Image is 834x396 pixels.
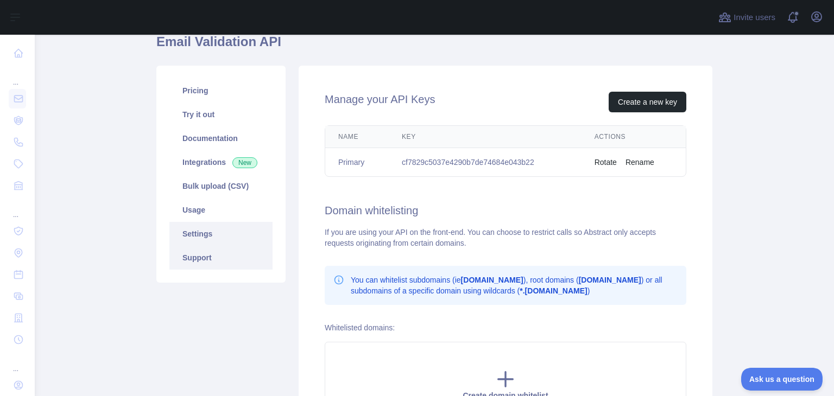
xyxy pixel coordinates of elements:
p: You can whitelist subdomains (ie ), root domains ( ) or all subdomains of a specific domain using... [351,274,678,296]
a: Bulk upload (CSV) [169,174,273,198]
div: ... [9,352,26,373]
label: Whitelisted domains: [325,323,395,332]
h2: Manage your API Keys [325,92,435,112]
iframe: Toggle Customer Support [741,368,823,391]
div: ... [9,197,26,219]
span: Invite users [734,11,775,24]
b: [DOMAIN_NAME] [461,276,523,284]
button: Invite users [716,9,778,26]
b: [DOMAIN_NAME] [579,276,641,284]
button: Rename [625,157,654,168]
a: Integrations New [169,150,273,174]
td: Primary [325,148,389,177]
button: Create a new key [609,92,686,112]
th: Name [325,126,389,148]
div: ... [9,65,26,87]
span: New [232,157,257,168]
b: *.[DOMAIN_NAME] [520,286,587,295]
th: Key [389,126,582,148]
h1: Email Validation API [156,33,712,59]
td: cf7829c5037e4290b7de74684e043b22 [389,148,582,177]
div: If you are using your API on the front-end. You can choose to restrict calls so Abstract only acc... [325,227,686,248]
th: Actions [582,126,686,148]
a: Settings [169,222,273,246]
a: Support [169,246,273,270]
a: Pricing [169,79,273,103]
a: Try it out [169,103,273,126]
a: Usage [169,198,273,222]
a: Documentation [169,126,273,150]
h2: Domain whitelisting [325,203,686,218]
button: Rotate [595,157,617,168]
